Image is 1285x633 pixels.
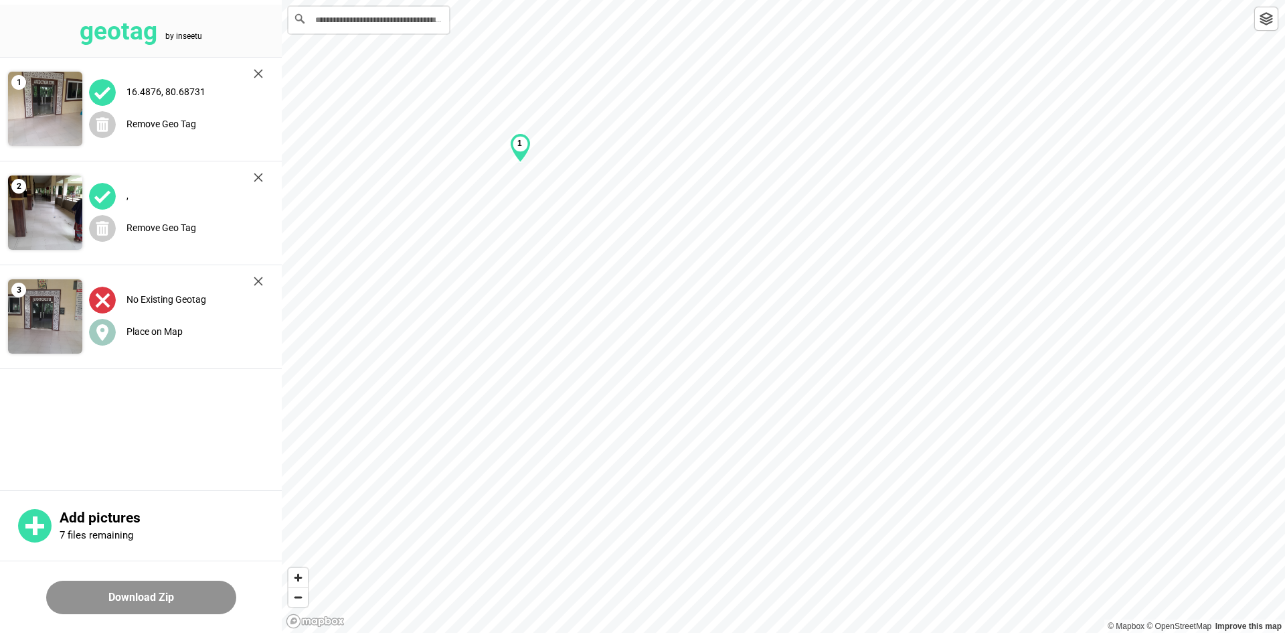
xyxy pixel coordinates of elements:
[80,17,157,46] tspan: geotag
[60,529,133,541] p: 7 files remaining
[89,183,116,210] img: uploadImagesAlt
[288,7,449,33] input: Search
[46,581,236,614] button: Download Zip
[126,326,183,337] label: Place on Map
[11,75,26,90] span: 1
[126,294,206,305] label: No Existing Geotag
[89,287,116,313] img: uploadImagesAlt
[126,190,128,201] label: ,
[1146,622,1211,631] a: OpenStreetMap
[288,588,308,607] span: Zoom out
[8,279,82,354] img: 9kAAAEKDgAAAEltYWdlX1VUQ19EYXRhMTc1NjY5ODM5NTkzOAAAoQoIAAAATUNDX0RhdGE0MDUAAGEMGAAAAENhbWVyYV9DYX...
[286,614,345,629] a: Mapbox logo
[11,283,26,297] span: 3
[517,139,522,148] b: 1
[89,79,116,106] img: uploadImagesAlt
[165,31,202,41] tspan: by inseetu
[60,510,282,526] p: Add pictures
[510,133,531,163] div: Map marker
[254,173,263,182] img: cross
[288,568,308,587] button: Zoom in
[126,86,205,97] label: 16.4876, 80.68731
[254,69,263,78] img: cross
[11,179,26,194] span: 2
[8,72,82,146] img: 2QAAAQoOAAAASW1hZ2VfVVRDX0RhdGExNzU2Njk4NTMyMTgwAAChCggAAABNQ0NfRGF0YTQwNQAAYQwYAAAAQ2FtZXJhX0Nhc...
[288,587,308,607] button: Zoom out
[1108,622,1144,631] a: Mapbox
[1215,622,1282,631] a: Map feedback
[254,277,263,286] img: cross
[126,222,196,233] label: Remove Geo Tag
[126,119,196,129] label: Remove Geo Tag
[1260,12,1273,25] img: toggleLayer
[8,175,82,250] img: 9kAAAEKDgAAAEltYWdlX1VUQ19EYXRhMTc1NjY5ODUzNjY3NgAAoQoIAAAATUNDX0RhdGE0MDUAAGEMGAAAAENhbWVyYV9DYX...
